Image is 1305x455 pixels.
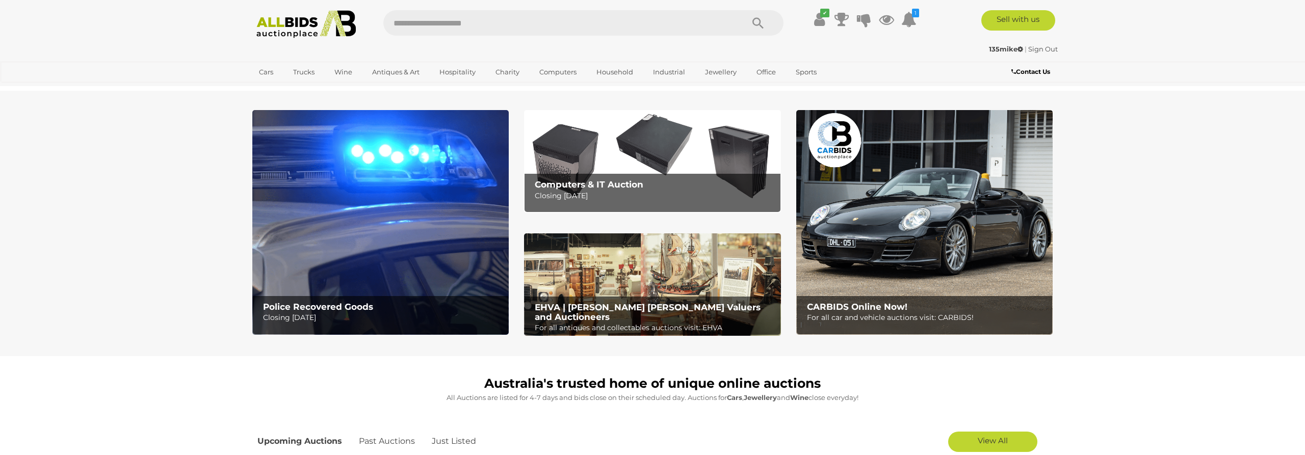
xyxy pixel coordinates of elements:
[744,393,777,402] strong: Jewellery
[524,110,780,212] a: Computers & IT Auction Computers & IT Auction Closing [DATE]
[1011,68,1050,75] b: Contact Us
[366,64,426,81] a: Antiques & Art
[328,64,359,81] a: Wine
[252,64,280,81] a: Cars
[524,233,780,336] a: EHVA | Evans Hastings Valuers and Auctioneers EHVA | [PERSON_NAME] [PERSON_NAME] Valuers and Auct...
[590,64,640,81] a: Household
[263,311,503,324] p: Closing [DATE]
[901,10,917,29] a: 1
[989,45,1025,53] a: 135mike
[535,179,643,190] b: Computers & IT Auction
[948,432,1037,452] a: View All
[251,10,361,38] img: Allbids.com.au
[750,64,782,81] a: Office
[489,64,526,81] a: Charity
[535,190,775,202] p: Closing [DATE]
[733,10,784,36] button: Search
[263,302,373,312] b: Police Recovered Goods
[796,110,1053,335] img: CARBIDS Online Now!
[257,392,1048,404] p: All Auctions are listed for 4-7 days and bids close on their scheduled day. Auctions for , and cl...
[820,9,829,17] i: ✔
[646,64,692,81] a: Industrial
[257,377,1048,391] h1: Australia's trusted home of unique online auctions
[533,64,583,81] a: Computers
[807,311,1047,324] p: For all car and vehicle auctions visit: CARBIDS!
[1028,45,1058,53] a: Sign Out
[912,9,919,17] i: 1
[978,436,1008,445] span: View All
[981,10,1055,31] a: Sell with us
[698,64,743,81] a: Jewellery
[535,302,761,322] b: EHVA | [PERSON_NAME] [PERSON_NAME] Valuers and Auctioneers
[535,322,775,334] p: For all antiques and collectables auctions visit: EHVA
[524,110,780,212] img: Computers & IT Auction
[727,393,742,402] strong: Cars
[790,393,808,402] strong: Wine
[286,64,321,81] a: Trucks
[796,110,1053,335] a: CARBIDS Online Now! CARBIDS Online Now! For all car and vehicle auctions visit: CARBIDS!
[252,81,338,97] a: [GEOGRAPHIC_DATA]
[989,45,1023,53] strong: 135mike
[789,64,823,81] a: Sports
[252,110,509,335] a: Police Recovered Goods Police Recovered Goods Closing [DATE]
[812,10,827,29] a: ✔
[252,110,509,335] img: Police Recovered Goods
[1011,66,1053,77] a: Contact Us
[433,64,482,81] a: Hospitality
[524,233,780,336] img: EHVA | Evans Hastings Valuers and Auctioneers
[1025,45,1027,53] span: |
[807,302,907,312] b: CARBIDS Online Now!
